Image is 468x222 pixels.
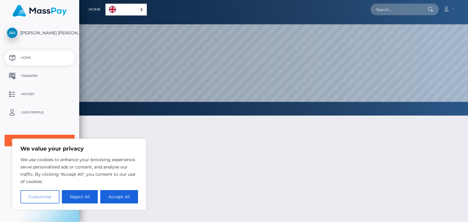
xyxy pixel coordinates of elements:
p: History [7,90,72,99]
div: Language [105,4,147,16]
p: We value your privacy [20,145,138,152]
button: User Agreements [5,135,75,146]
input: Search... [370,4,428,15]
span: [PERSON_NAME] [PERSON_NAME] [5,30,75,36]
a: Transfer [5,68,75,84]
a: Home [5,50,75,65]
p: Home [7,53,72,62]
button: Accept All [100,190,138,203]
a: Home [89,3,101,16]
a: User Profile [5,105,75,120]
p: We use cookies to enhance your browsing experience, serve personalised ads or content, and analys... [20,156,138,185]
div: User Agreements [11,138,61,143]
aside: Language selected: English [105,4,147,16]
a: History [5,87,75,102]
a: English [106,4,147,15]
img: MassPay [12,5,67,17]
button: Customise [20,190,59,203]
p: Transfer [7,71,72,81]
div: We value your privacy [12,139,146,210]
button: Reject All [62,190,98,203]
p: User Profile [7,108,72,117]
